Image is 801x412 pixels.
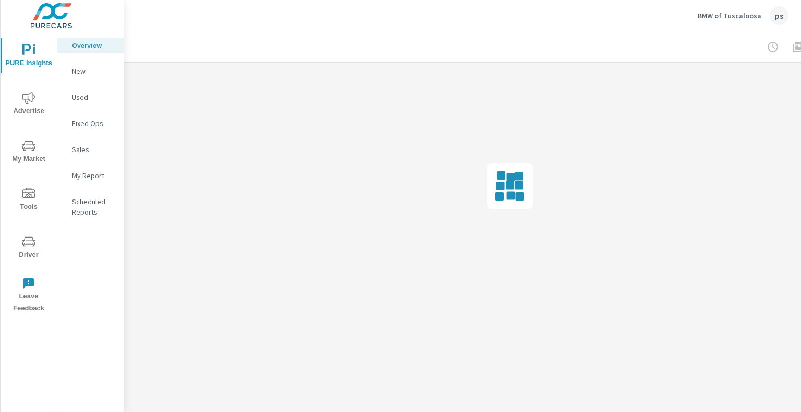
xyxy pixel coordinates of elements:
[72,144,115,155] p: Sales
[4,44,54,69] span: PURE Insights
[57,38,124,53] div: Overview
[4,188,54,213] span: Tools
[57,90,124,105] div: Used
[4,140,54,165] span: My Market
[72,170,115,181] p: My Report
[4,92,54,117] span: Advertise
[57,168,124,183] div: My Report
[57,116,124,131] div: Fixed Ops
[4,235,54,261] span: Driver
[1,31,57,319] div: nav menu
[72,118,115,129] p: Fixed Ops
[4,277,54,315] span: Leave Feedback
[698,11,761,20] p: BMW of Tuscaloosa
[72,40,115,51] p: Overview
[57,142,124,157] div: Sales
[57,64,124,79] div: New
[72,196,115,217] p: Scheduled Reports
[72,66,115,77] p: New
[57,194,124,220] div: Scheduled Reports
[770,6,788,25] div: ps
[72,92,115,103] p: Used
